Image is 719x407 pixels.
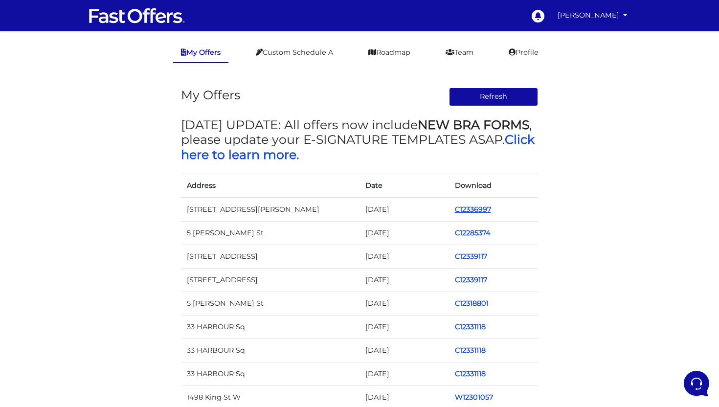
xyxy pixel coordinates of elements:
[152,328,164,337] p: Help
[181,292,359,315] td: 5 [PERSON_NAME] St
[158,55,180,63] a: See all
[181,221,359,245] td: 5 [PERSON_NAME] St
[122,137,180,145] a: Open Help Center
[22,158,160,168] input: Search for an Article...
[359,339,449,362] td: [DATE]
[359,362,449,386] td: [DATE]
[359,198,449,222] td: [DATE]
[455,322,486,331] a: C12331118
[16,70,35,90] img: dark
[31,70,51,90] img: dark
[455,205,491,214] a: C12336997
[181,174,359,198] th: Address
[181,316,359,339] td: 33 HARBOUR Sq
[455,275,487,284] a: C12339117
[682,369,711,398] iframe: Customerly Messenger Launcher
[181,245,359,268] td: [STREET_ADDRESS]
[29,328,46,337] p: Home
[181,362,359,386] td: 33 HARBOUR Sq
[70,104,137,112] span: Start a Conversation
[359,316,449,339] td: [DATE]
[181,132,535,161] a: Click here to learn more.
[181,339,359,362] td: 33 HARBOUR Sq
[359,221,449,245] td: [DATE]
[16,55,79,63] span: Your Conversations
[181,88,240,102] h3: My Offers
[455,228,491,237] a: C12285374
[455,369,486,378] a: C12331118
[173,43,228,63] a: My Offers
[359,268,449,292] td: [DATE]
[181,198,359,222] td: [STREET_ADDRESS][PERSON_NAME]
[455,252,487,261] a: C12339117
[501,43,546,62] a: Profile
[181,268,359,292] td: [STREET_ADDRESS]
[455,346,486,355] a: C12331118
[455,299,489,308] a: C12318801
[359,292,449,315] td: [DATE]
[84,328,112,337] p: Messages
[438,43,481,62] a: Team
[455,393,493,402] a: W12301057
[359,174,449,198] th: Date
[128,314,188,337] button: Help
[68,314,128,337] button: Messages
[418,117,529,132] strong: NEW BRA FORMS
[181,117,538,162] h3: [DATE] UPDATE: All offers now include , please update your E-SIGNATURE TEMPLATES ASAP.
[554,6,631,25] a: [PERSON_NAME]
[16,98,180,117] button: Start a Conversation
[16,137,67,145] span: Find an Answer
[360,43,418,62] a: Roadmap
[449,174,539,198] th: Download
[449,88,539,106] button: Refresh
[248,43,341,62] a: Custom Schedule A
[8,314,68,337] button: Home
[359,245,449,268] td: [DATE]
[8,8,164,39] h2: Hello [PERSON_NAME] 👋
